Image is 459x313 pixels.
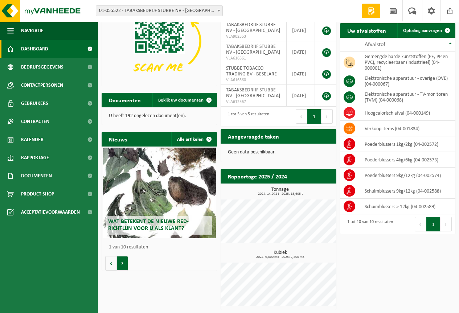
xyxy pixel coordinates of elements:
[171,132,216,147] a: Alle artikelen
[117,256,128,271] button: Volgende
[365,42,385,48] span: Afvalstof
[96,6,222,16] span: 01-055522 - TABAKSBEDRIJF STUBBE NV - ZONNEBEKE
[226,77,281,83] span: VLA616560
[108,219,189,231] span: Wat betekent de nieuwe RED-richtlijn voor u als klant?
[287,63,315,85] td: [DATE]
[226,87,280,99] span: TABAKSBEDRIJF STUBBE NV - [GEOGRAPHIC_DATA]
[287,41,315,63] td: [DATE]
[224,255,336,259] span: 2024: 9,000 m3 - 2025: 2,800 m3
[21,203,80,221] span: Acceptatievoorwaarden
[109,114,210,119] p: U heeft 192 ongelezen document(en).
[21,94,48,112] span: Gebruikers
[359,183,455,199] td: schuimblussers 9kg/12kg (04-002588)
[103,148,216,238] a: Wat betekent de nieuwe RED-richtlijn voor u als klant?
[224,250,336,259] h3: Kubiek
[403,28,442,33] span: Ophaling aanvragen
[415,217,426,231] button: Previous
[102,93,148,107] h2: Documenten
[21,76,63,94] span: Contactpersonen
[359,52,455,73] td: gemengde harde kunststoffen (PE, PP en PVC), recycleerbaar (industrieel) (04-000001)
[359,73,455,89] td: elektronische apparatuur - overige (OVE) (04-000067)
[228,150,329,155] p: Geen data beschikbaar.
[397,23,455,38] a: Ophaling aanvragen
[21,131,44,149] span: Kalender
[224,187,336,196] h3: Tonnage
[21,22,44,40] span: Navigatie
[21,167,52,185] span: Documenten
[287,20,315,41] td: [DATE]
[359,152,455,168] td: poederblussers 4kg/6kg (04-002573)
[221,129,286,143] h2: Aangevraagde taken
[158,98,204,103] span: Bekijk uw documenten
[96,5,223,16] span: 01-055522 - TABAKSBEDRIJF STUBBE NV - ZONNEBEKE
[344,216,393,232] div: 1 tot 10 van 10 resultaten
[102,132,134,146] h2: Nieuws
[105,256,117,271] button: Vorige
[221,169,294,183] h2: Rapportage 2025 / 2024
[21,58,63,76] span: Bedrijfsgegevens
[226,55,281,61] span: VLA616561
[21,149,49,167] span: Rapportage
[21,112,49,131] span: Contracten
[226,22,280,33] span: TABAKSBEDRIJF STUBBE NV - [GEOGRAPHIC_DATA]
[226,34,281,40] span: VLA902353
[359,89,455,105] td: elektronische apparatuur - TV-monitoren (TVM) (04-000068)
[359,168,455,183] td: poederblussers 9kg/12kg (04-002574)
[359,105,455,121] td: hoogcalorisch afval (04-000149)
[359,136,455,152] td: poederblussers 1kg/2kg (04-002572)
[152,93,216,107] a: Bekijk uw documenten
[282,183,336,198] a: Bekijk rapportage
[224,192,336,196] span: 2024: 14,072 t - 2025: 15,605 t
[340,23,393,37] h2: Uw afvalstoffen
[359,199,455,214] td: Schuimblussers > 12kg (04-002589)
[226,99,281,105] span: VLA612567
[440,217,452,231] button: Next
[321,109,333,124] button: Next
[21,185,54,203] span: Product Shop
[226,66,277,77] span: STUBBE TOBACCO TRADING BV - BESELARE
[296,109,307,124] button: Previous
[21,40,48,58] span: Dashboard
[426,217,440,231] button: 1
[224,108,269,124] div: 1 tot 5 van 5 resultaten
[226,44,280,55] span: TABAKSBEDRIJF STUBBE NV - [GEOGRAPHIC_DATA]
[307,109,321,124] button: 1
[109,245,213,250] p: 1 van 10 resultaten
[287,85,315,107] td: [DATE]
[359,121,455,136] td: verkoop items (04-001834)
